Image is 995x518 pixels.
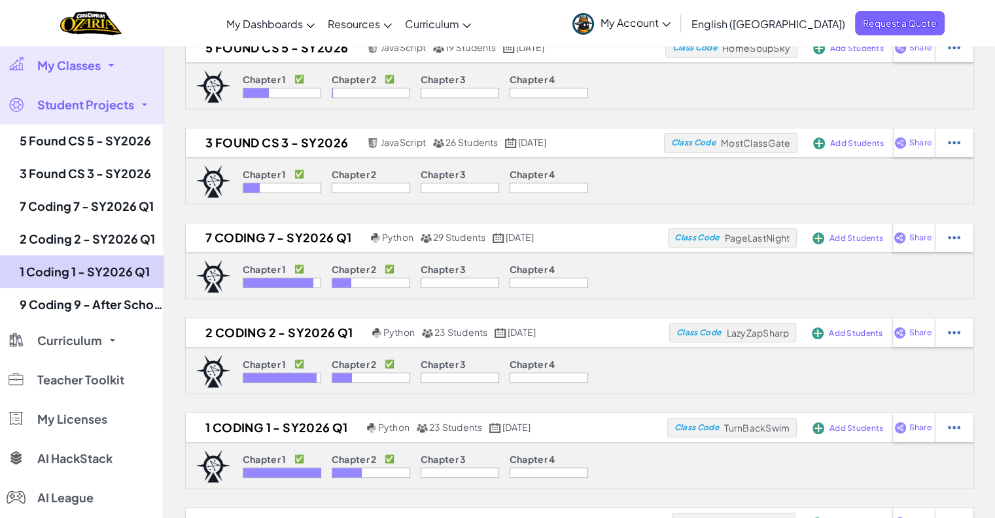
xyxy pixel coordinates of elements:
img: Home [60,10,121,37]
img: calendar.svg [493,233,504,243]
a: 1 Coding 1 - SY2026 Q1 Python 23 Students [DATE] [186,418,667,437]
img: IconStudentEllipsis.svg [948,232,960,244]
h2: 5 Found CS 5 - SY2026 [186,38,364,58]
span: Python [383,326,415,338]
p: ✅ [385,454,394,464]
a: 7 Coding 7 - SY2026 Q1 Python 29 Students [DATE] [186,228,668,248]
img: MultipleUsers.png [432,43,444,53]
p: Chapter 3 [421,264,466,274]
img: python.png [372,328,382,338]
img: logo [196,355,231,388]
img: IconAddStudents.svg [812,232,824,244]
p: Chapter 3 [421,454,466,464]
p: Chapter 2 [332,74,377,84]
span: Class Code [674,234,719,242]
img: calendar.svg [505,138,517,148]
img: IconShare_Purple.svg [894,422,907,434]
img: IconShare_Purple.svg [894,137,907,149]
img: MultipleUsers.png [432,138,444,148]
span: [DATE] [502,421,531,433]
span: My Dashboards [226,17,303,31]
span: English ([GEOGRAPHIC_DATA]) [691,17,845,31]
img: calendar.svg [495,328,506,338]
p: Chapter 4 [510,169,555,179]
a: Curriculum [398,6,478,41]
p: Chapter 4 [510,264,555,274]
span: Add Students [830,139,884,147]
span: Share [909,234,931,242]
span: Add Students [829,424,883,432]
p: ✅ [294,169,304,179]
p: ✅ [385,359,394,369]
img: IconStudentEllipsis.svg [948,422,960,434]
img: calendar.svg [503,43,515,53]
span: JavaScript [381,41,426,53]
p: Chapter 2 [332,169,377,179]
span: Teacher Toolkit [37,374,124,386]
span: My Account [601,16,671,29]
img: MultipleUsers.png [420,233,432,243]
img: IconAddStudents.svg [813,138,825,149]
span: Curriculum [405,17,459,31]
span: Share [909,44,932,52]
p: Chapter 1 [243,74,287,84]
a: Request a Quote [855,11,945,35]
img: calendar.svg [489,423,501,433]
img: logo [196,165,231,198]
img: IconStudentEllipsis.svg [948,327,960,339]
span: [DATE] [516,41,544,53]
span: My Classes [37,60,101,71]
h2: 7 Coding 7 - SY2026 Q1 [186,228,368,248]
img: javascript.png [367,43,379,53]
span: 29 Students [433,231,486,243]
span: Share [909,424,932,432]
span: Resources [328,17,380,31]
h2: 1 Coding 1 - SY2026 Q1 [186,418,364,437]
p: Chapter 3 [421,359,466,369]
p: Chapter 2 [332,454,377,464]
span: 23 Students [429,421,483,433]
img: MultipleUsers.png [416,423,428,433]
img: IconShare_Purple.svg [894,232,906,244]
a: Ozaria by CodeCombat logo [60,10,121,37]
p: ✅ [294,454,304,464]
span: 19 Students [445,41,497,53]
span: PageLastNight [725,232,790,244]
h2: 3 Found CS 3 - SY2026 [186,133,364,153]
p: Chapter 1 [243,264,287,274]
p: Chapter 1 [243,454,287,464]
p: ✅ [294,74,304,84]
img: IconAddStudents.svg [812,327,824,339]
p: Chapter 2 [332,359,377,369]
img: MultipleUsers.png [421,328,433,338]
p: ✅ [294,264,304,274]
span: Class Code [671,139,715,147]
p: Chapter 4 [510,74,555,84]
span: AI League [37,492,94,504]
span: Add Students [829,234,883,242]
img: python.png [371,233,381,243]
a: My Dashboards [220,6,321,41]
img: python.png [367,423,377,433]
img: IconAddStudents.svg [812,422,824,434]
span: AI HackStack [37,453,113,464]
img: IconShare_Purple.svg [894,42,907,54]
img: IconShare_Purple.svg [894,327,906,339]
span: 23 Students [434,326,488,338]
span: Curriculum [37,335,102,346]
p: Chapter 2 [332,264,377,274]
a: Resources [321,6,398,41]
span: My Licenses [37,413,107,425]
span: MostClassGate [721,137,790,149]
span: Student Projects [37,99,134,111]
a: 5 Found CS 5 - SY2026 JavaScript 19 Students [DATE] [186,38,665,58]
span: Class Code [672,44,717,52]
p: Chapter 4 [510,454,555,464]
span: Share [909,329,931,337]
span: [DATE] [518,136,546,148]
a: My Account [566,3,677,44]
img: javascript.png [367,138,379,148]
span: Share [909,139,932,147]
span: HomeSoupSky [722,42,790,54]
